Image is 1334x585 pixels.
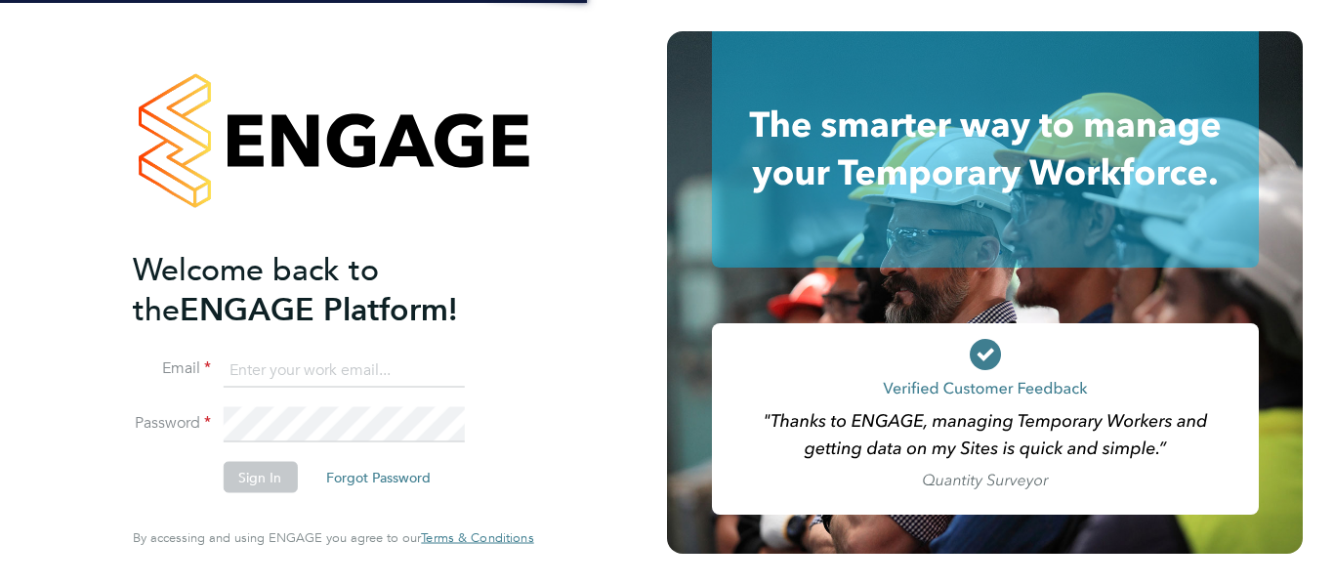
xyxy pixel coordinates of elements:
a: Terms & Conditions [421,530,533,546]
button: Sign In [223,462,297,493]
input: Enter your work email... [223,353,464,388]
span: Terms & Conditions [421,529,533,546]
label: Password [133,413,211,434]
label: Email [133,358,211,379]
button: Forgot Password [311,462,446,493]
span: By accessing and using ENGAGE you agree to our [133,529,533,546]
span: Welcome back to the [133,250,379,328]
h2: ENGAGE Platform! [133,249,514,329]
